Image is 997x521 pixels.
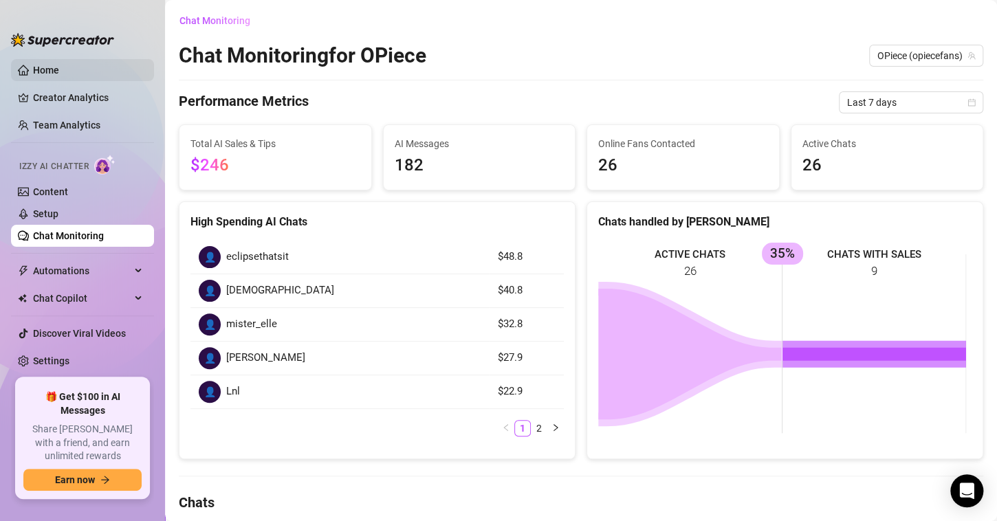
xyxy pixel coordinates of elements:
a: Setup [33,208,58,219]
div: Open Intercom Messenger [950,474,983,507]
li: 1 [514,420,531,436]
span: Total AI Sales & Tips [190,136,360,151]
div: 👤 [199,347,221,369]
span: OPiece (opiecefans) [877,45,975,66]
a: Home [33,65,59,76]
span: right [551,423,560,432]
button: Chat Monitoring [179,10,261,32]
span: 182 [395,153,565,179]
h4: Performance Metrics [179,91,309,113]
span: team [967,52,976,60]
span: Izzy AI Chatter [19,160,89,173]
span: [DEMOGRAPHIC_DATA] [226,282,334,299]
div: 👤 [199,381,221,403]
span: mister_elle [226,316,277,333]
span: eclipsethatsit [226,249,289,265]
article: $48.8 [497,249,556,265]
a: Creator Analytics [33,87,143,109]
a: Discover Viral Videos [33,328,126,339]
li: Next Page [547,420,564,436]
a: Team Analytics [33,120,100,131]
a: 2 [532,421,547,436]
span: [PERSON_NAME] [226,350,305,366]
span: 26 [598,153,768,179]
article: $32.8 [497,316,556,333]
li: Previous Page [498,420,514,436]
span: 26 [802,153,972,179]
span: AI Messages [395,136,565,151]
a: Settings [33,355,69,366]
span: 🎁 Get $100 in AI Messages [23,390,142,417]
a: Chat Monitoring [33,230,104,241]
span: Chat Copilot [33,287,131,309]
span: Online Fans Contacted [598,136,768,151]
span: Earn now [55,474,95,485]
div: 👤 [199,280,221,302]
article: $27.9 [497,350,556,366]
span: left [502,423,510,432]
li: 2 [531,420,547,436]
img: Chat Copilot [18,293,27,303]
button: left [498,420,514,436]
span: $246 [190,155,229,175]
article: $40.8 [497,282,556,299]
div: 👤 [199,246,221,268]
h2: Chat Monitoring for OPiece [179,43,426,69]
span: thunderbolt [18,265,29,276]
div: 👤 [199,313,221,335]
button: right [547,420,564,436]
div: High Spending AI Chats [190,213,564,230]
span: Automations [33,260,131,282]
span: Active Chats [802,136,972,151]
button: Earn nowarrow-right [23,469,142,491]
span: Chat Monitoring [179,15,250,26]
span: calendar [967,98,976,107]
span: Last 7 days [847,92,975,113]
h4: Chats [179,493,983,512]
a: Content [33,186,68,197]
span: Lnl [226,384,240,400]
div: Chats handled by [PERSON_NAME] [598,213,972,230]
img: AI Chatter [94,155,116,175]
img: logo-BBDzfeDw.svg [11,33,114,47]
span: Share [PERSON_NAME] with a friend, and earn unlimited rewards [23,423,142,463]
span: arrow-right [100,475,110,485]
article: $22.9 [497,384,556,400]
a: 1 [515,421,530,436]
